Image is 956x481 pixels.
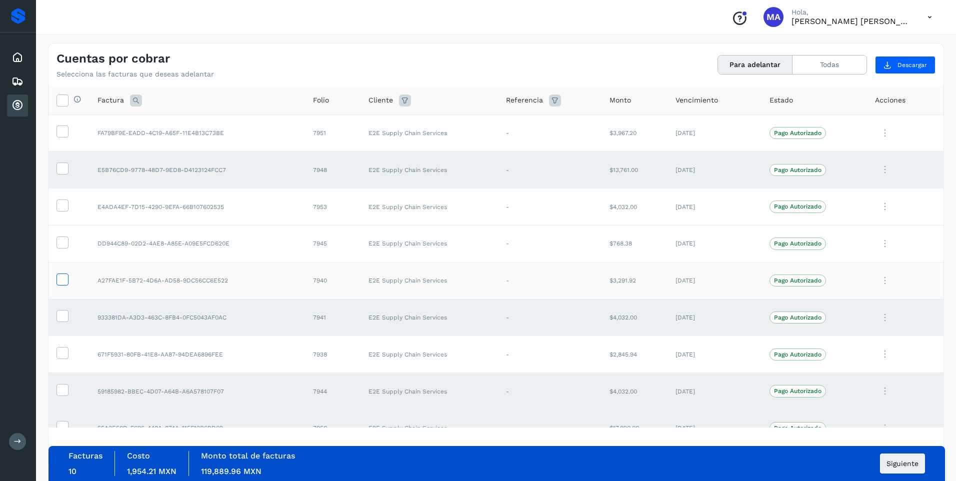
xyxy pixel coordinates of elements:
[601,299,668,336] td: $4,032.00
[7,94,28,116] div: Cuentas por cobrar
[667,114,761,151] td: [DATE]
[498,225,601,262] td: -
[89,188,305,225] td: E4ADA4EF-7D15-4290-9EFA-66B107602535
[68,451,102,460] label: Facturas
[305,188,360,225] td: 7953
[201,466,261,476] span: 119,889.96 MXN
[667,373,761,410] td: [DATE]
[601,114,668,151] td: $3,967.20
[791,16,911,26] p: MIGUEL ANGEL HERRERA BATRES
[97,95,124,105] span: Factura
[498,299,601,336] td: -
[601,188,668,225] td: $4,032.00
[7,70,28,92] div: Embarques
[506,95,543,105] span: Referencia
[360,262,498,299] td: E2E Supply Chain Services
[774,314,821,321] p: Pago Autorizado
[498,409,601,446] td: -
[89,299,305,336] td: 933381DA-A3D3-463C-8FB4-0FC5043AF0AC
[601,151,668,188] td: $13,761.00
[305,409,360,446] td: 7950
[305,373,360,410] td: 7944
[305,262,360,299] td: 7940
[774,203,821,210] p: Pago Autorizado
[667,409,761,446] td: [DATE]
[89,114,305,151] td: FA79BF9E-EADD-4C19-A65F-11E4B13C73BE
[667,336,761,373] td: [DATE]
[791,8,911,16] p: Hola,
[7,46,28,68] div: Inicio
[875,95,905,105] span: Acciones
[886,460,918,467] span: Siguiente
[127,466,176,476] span: 1,954.21 MXN
[609,95,631,105] span: Monto
[89,373,305,410] td: 59185982-BBEC-4D07-A64B-A6A578107F07
[792,55,866,74] button: Todas
[498,262,601,299] td: -
[89,409,305,446] td: 55A3E50D-F696-448A-874A-115F13B6BD02
[68,466,76,476] span: 10
[360,409,498,446] td: E2E Supply Chain Services
[305,114,360,151] td: 7951
[89,336,305,373] td: 671F5931-80FB-41E8-AA87-94DEA6896FEE
[774,166,821,173] p: Pago Autorizado
[305,151,360,188] td: 7948
[89,151,305,188] td: E5B76CD9-9778-48D7-9ED8-D4123124FCC7
[313,95,329,105] span: Folio
[675,95,718,105] span: Vencimiento
[667,299,761,336] td: [DATE]
[56,70,214,78] p: Selecciona las facturas que deseas adelantar
[89,262,305,299] td: A27FAE1F-5B72-4D6A-AD58-9DC56CC6E522
[601,409,668,446] td: $17,920.00
[360,225,498,262] td: E2E Supply Chain Services
[305,299,360,336] td: 7941
[774,351,821,358] p: Pago Autorizado
[601,373,668,410] td: $4,032.00
[774,240,821,247] p: Pago Autorizado
[368,95,393,105] span: Cliente
[360,299,498,336] td: E2E Supply Chain Services
[667,262,761,299] td: [DATE]
[498,151,601,188] td: -
[875,56,935,74] button: Descargar
[667,188,761,225] td: [DATE]
[498,188,601,225] td: -
[360,151,498,188] td: E2E Supply Chain Services
[89,225,305,262] td: DD944C89-02D2-4AE8-A85E-A09E5FCD620E
[601,225,668,262] td: $768.38
[774,277,821,284] p: Pago Autorizado
[360,373,498,410] td: E2E Supply Chain Services
[305,336,360,373] td: 7938
[897,60,927,69] span: Descargar
[360,114,498,151] td: E2E Supply Chain Services
[774,129,821,136] p: Pago Autorizado
[498,373,601,410] td: -
[718,55,792,74] button: Para adelantar
[360,336,498,373] td: E2E Supply Chain Services
[498,114,601,151] td: -
[774,424,821,431] p: Pago Autorizado
[880,453,925,473] button: Siguiente
[127,451,150,460] label: Costo
[601,262,668,299] td: $3,291.92
[601,336,668,373] td: $2,845.94
[56,51,170,66] h4: Cuentas por cobrar
[201,451,295,460] label: Monto total de facturas
[305,225,360,262] td: 7945
[667,225,761,262] td: [DATE]
[774,387,821,394] p: Pago Autorizado
[769,95,793,105] span: Estado
[667,151,761,188] td: [DATE]
[498,336,601,373] td: -
[360,188,498,225] td: E2E Supply Chain Services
